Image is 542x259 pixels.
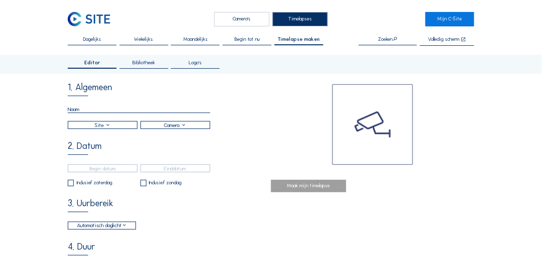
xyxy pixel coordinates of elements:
div: 3. Uurbereik [68,199,113,212]
div: Automatisch daglicht [77,221,127,230]
span: Begin tot nu [235,37,260,42]
span: Dagelijks [83,37,101,42]
img: C-SITE Logo [68,12,110,26]
span: Logo's [189,60,202,65]
span: Wekelijks [135,37,153,42]
div: Zoeken [378,37,398,42]
input: Einddatum [140,164,210,172]
div: Inclusief zondag [149,180,181,185]
input: Naam [68,106,210,113]
div: Automatisch daglicht [68,222,135,229]
div: 1. Algemeen [68,83,112,96]
span: Maandelijks [183,37,208,42]
a: Mijn C-Site [425,12,474,26]
input: Begin datum [68,164,137,172]
div: Timelapses [272,12,328,26]
div: Volledig scherm [428,37,460,42]
div: Maak mijn timelapse [271,180,346,192]
span: Editor [84,60,100,65]
div: Inclusief zaterdag [77,180,113,185]
img: no camera selected [271,83,474,166]
div: 4. Duur [68,243,95,256]
div: Camera's [214,12,270,26]
div: 2. Datum [68,142,102,155]
span: Timelapse maken [278,37,320,42]
a: C-SITE Logo [68,12,117,26]
span: Bibliotheek [133,60,155,65]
